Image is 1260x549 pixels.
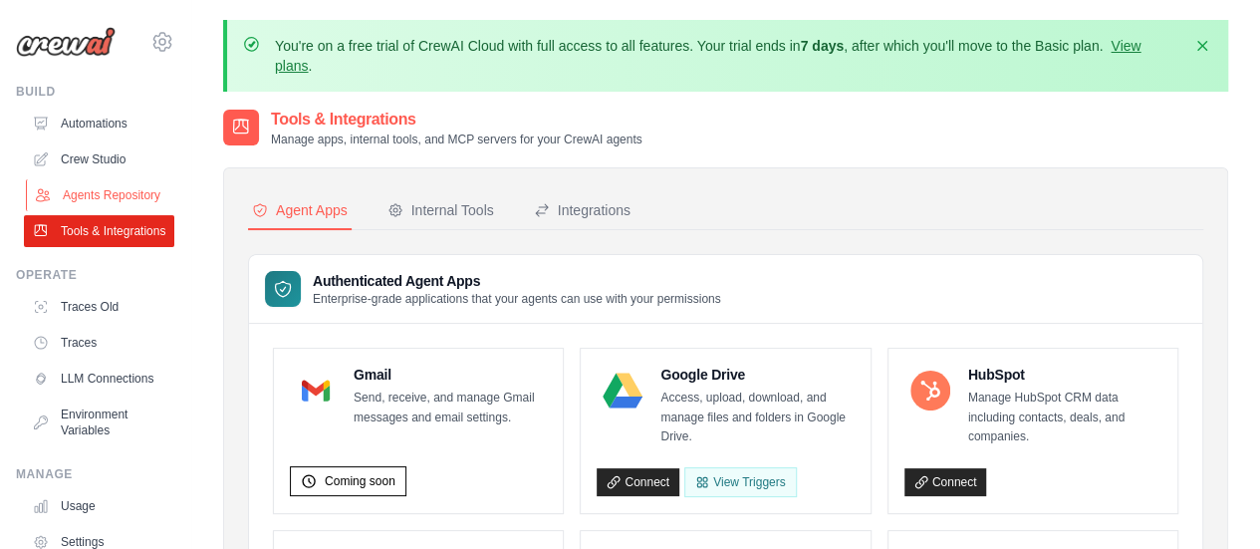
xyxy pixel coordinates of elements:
p: Enterprise-grade applications that your agents can use with your permissions [313,291,721,307]
a: LLM Connections [24,363,174,395]
div: Build [16,84,174,100]
p: Access, upload, download, and manage files and folders in Google Drive. [660,389,854,447]
img: HubSpot Logo [910,371,950,411]
span: Coming soon [325,473,395,489]
p: You're on a free trial of CrewAI Cloud with full access to all features. Your trial ends in , aft... [275,36,1180,76]
button: Internal Tools [383,192,498,230]
div: Internal Tools [387,200,494,220]
p: Manage HubSpot CRM data including contacts, deals, and companies. [968,389,1161,447]
h3: Authenticated Agent Apps [313,271,721,291]
img: Gmail Logo [296,371,336,411]
h4: Gmail [354,365,547,385]
h2: Tools & Integrations [271,108,642,132]
a: Traces Old [24,291,174,323]
div: Agent Apps [252,200,348,220]
a: Tools & Integrations [24,215,174,247]
h4: Google Drive [660,365,854,385]
a: Agents Repository [26,179,176,211]
div: Manage [16,466,174,482]
a: Connect [597,468,679,496]
h4: HubSpot [968,365,1161,385]
a: Crew Studio [24,143,174,175]
a: Traces [24,327,174,359]
p: Manage apps, internal tools, and MCP servers for your CrewAI agents [271,132,642,147]
img: Logo [16,27,116,57]
div: Integrations [534,200,630,220]
: View Triggers [684,467,796,497]
div: Operate [16,267,174,283]
a: Usage [24,490,174,522]
a: Automations [24,108,174,139]
p: Send, receive, and manage Gmail messages and email settings. [354,389,547,427]
button: Agent Apps [248,192,352,230]
a: Environment Variables [24,399,174,446]
strong: 7 days [800,38,844,54]
a: Connect [904,468,987,496]
img: Google Drive Logo [603,371,642,411]
button: Integrations [530,192,634,230]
